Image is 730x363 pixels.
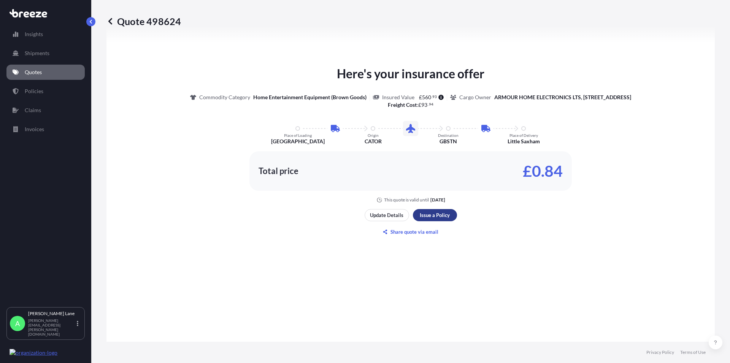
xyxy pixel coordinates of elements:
p: Policies [25,87,43,95]
img: organization-logo [10,349,57,357]
b: Freight Cost [388,101,417,108]
a: Shipments [6,46,85,61]
a: Claims [6,103,85,118]
a: Insights [6,27,85,42]
p: ARMOUR HOME ELECTRONICS LTS, [STREET_ADDRESS] [494,94,631,101]
p: Claims [25,106,41,114]
p: [GEOGRAPHIC_DATA] [271,138,325,145]
p: Here's your insurance offer [337,65,484,83]
a: Privacy Policy [646,349,674,355]
p: Total price [259,167,298,175]
p: Update Details [370,211,403,219]
a: Terms of Use [680,349,706,355]
p: Invoices [25,125,44,133]
p: Quotes [25,68,42,76]
p: Insured Value [382,94,414,101]
a: Policies [6,84,85,99]
p: : [388,101,433,109]
p: Home Entertainment Equipment (Brown Goods) [253,94,367,101]
p: Share quote via email [390,228,438,236]
button: Update Details [365,209,409,221]
p: Shipments [25,49,49,57]
p: [PERSON_NAME][EMAIL_ADDRESS][PERSON_NAME][DOMAIN_NAME] [28,318,75,336]
span: 93 [432,95,437,98]
p: Issue a Policy [420,211,450,219]
span: 94 [429,103,433,106]
a: Invoices [6,122,85,137]
button: Share quote via email [365,226,457,238]
span: 560 [422,95,431,100]
p: [DATE] [430,197,445,203]
span: £ [419,95,422,100]
p: Destination [438,133,459,138]
p: [PERSON_NAME] Lane [28,311,75,317]
p: Origin [368,133,379,138]
p: This quote is valid until [384,197,429,203]
p: Insights [25,30,43,38]
span: 93 [421,102,427,108]
span: £ [418,102,421,108]
p: CATOR [365,138,382,145]
p: Little Saxham [508,138,540,145]
button: Issue a Policy [413,209,457,221]
p: Commodity Category [199,94,250,101]
p: GBSTN [440,138,457,145]
p: Cargo Owner [459,94,491,101]
p: Place of Loading [284,133,312,138]
span: A [15,320,20,327]
p: £0.84 [523,165,563,177]
p: Quote 498624 [106,15,181,27]
a: Quotes [6,65,85,80]
p: Place of Delivery [509,133,538,138]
